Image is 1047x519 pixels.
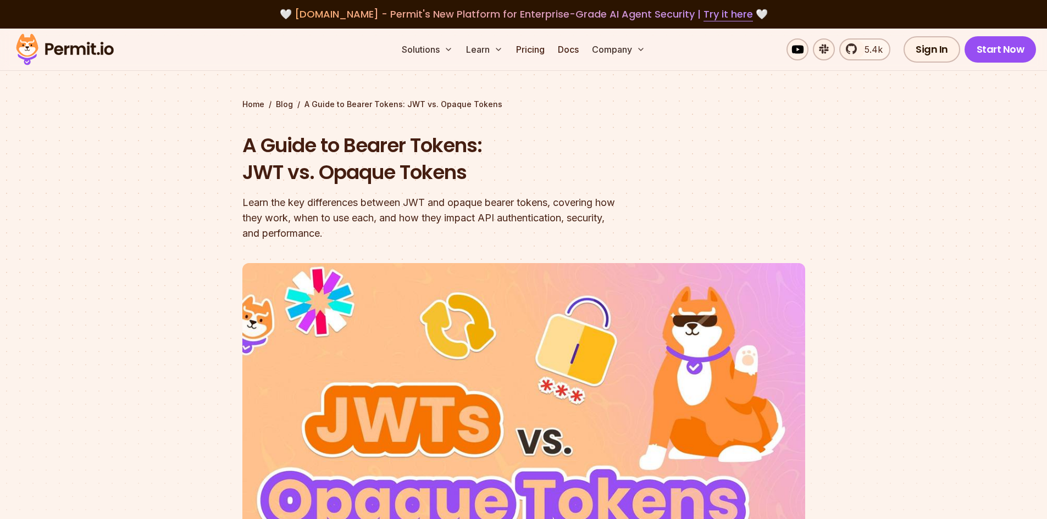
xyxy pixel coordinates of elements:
img: Permit logo [11,31,119,68]
span: [DOMAIN_NAME] - Permit's New Platform for Enterprise-Grade AI Agent Security | [295,7,753,21]
span: 5.4k [858,43,883,56]
a: Pricing [512,38,549,60]
button: Learn [462,38,507,60]
h1: A Guide to Bearer Tokens: JWT vs. Opaque Tokens [242,132,664,186]
a: Sign In [904,36,960,63]
button: Solutions [397,38,457,60]
a: Start Now [965,36,1037,63]
div: Learn the key differences between JWT and opaque bearer tokens, covering how they work, when to u... [242,195,664,241]
div: 🤍 🤍 [26,7,1021,22]
a: 5.4k [839,38,890,60]
a: Try it here [703,7,753,21]
div: / / [242,99,805,110]
a: Blog [276,99,293,110]
button: Company [588,38,650,60]
a: Docs [553,38,583,60]
a: Home [242,99,264,110]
